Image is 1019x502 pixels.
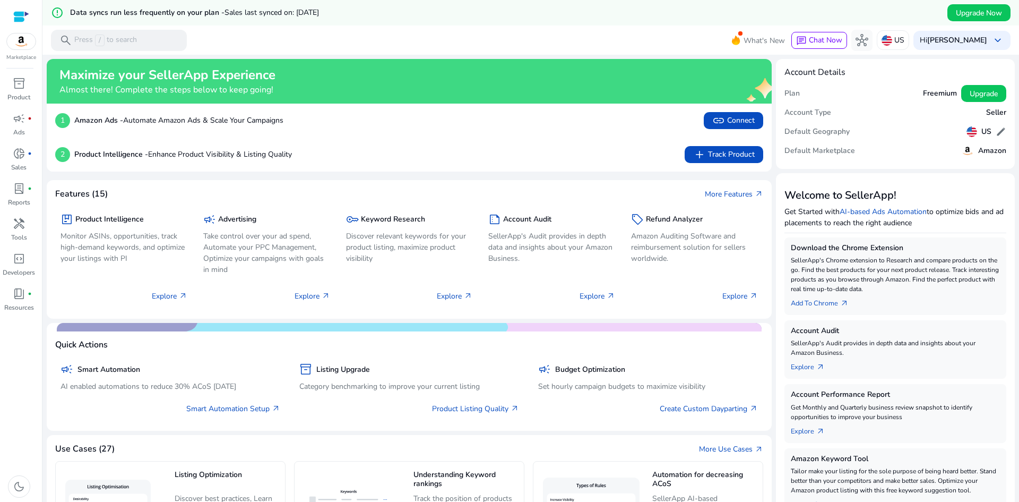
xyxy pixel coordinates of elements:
b: [PERSON_NAME] [927,35,987,45]
span: inventory_2 [299,363,312,376]
p: Tools [11,233,27,242]
span: arrow_outward [749,292,758,300]
a: Add To Chrome [791,294,857,309]
img: amazon.svg [961,144,974,157]
h5: Data syncs run less frequently on your plan - [70,8,319,18]
span: arrow_outward [755,445,763,454]
span: Upgrade [970,88,998,99]
p: Press to search [74,35,137,46]
button: hub [851,30,873,51]
span: arrow_outward [840,299,849,308]
h5: Account Performance Report [791,390,1000,399]
span: What's New [744,31,785,50]
button: Upgrade [961,85,1006,102]
span: edit [996,126,1006,137]
p: Product [7,92,30,102]
p: Ads [13,127,25,137]
span: arrow_outward [607,292,615,300]
span: code_blocks [13,252,25,265]
span: keyboard_arrow_down [991,34,1004,47]
span: arrow_outward [322,292,330,300]
button: addTrack Product [685,146,763,163]
p: Automate Amazon Ads & Scale Your Campaigns [74,115,283,126]
span: Chat Now [809,35,842,45]
span: Connect [712,114,755,127]
h5: Account Audit [791,327,1000,336]
h5: Refund Analyzer [646,215,703,224]
span: fiber_manual_record [28,186,32,191]
span: arrow_outward [816,363,825,371]
h5: Smart Automation [77,365,140,375]
span: lab_profile [13,182,25,195]
span: arrow_outward [816,427,825,436]
span: add [693,148,706,161]
p: 1 [55,113,70,128]
h5: Seller [986,108,1006,117]
h5: Keyword Research [361,215,425,224]
span: summarize [488,213,501,226]
h5: Account Type [784,108,831,117]
span: hub [856,34,868,47]
h5: Account Audit [503,215,551,224]
p: 2 [55,147,70,162]
span: inventory_2 [13,77,25,90]
span: campaign [538,363,551,376]
span: arrow_outward [755,190,763,198]
span: handyman [13,217,25,230]
span: / [95,35,105,46]
img: amazon.svg [7,33,36,49]
p: Monitor ASINs, opportunities, track high-demand keywords, and optimize your listings with PI [61,231,187,264]
p: AI enabled automations to reduce 30% ACoS [DATE] [61,381,280,392]
p: Sales [11,163,27,172]
h5: Product Intelligence [75,215,144,224]
img: us.svg [882,35,892,46]
p: Explore [295,291,330,302]
span: Sales last synced on: [DATE] [224,7,319,18]
p: Explore [722,291,758,302]
h5: Automation for decreasing ACoS [652,471,757,489]
button: Upgrade Now [947,4,1011,21]
span: package [61,213,73,226]
h3: Welcome to SellerApp! [784,189,1006,202]
span: campaign [13,112,25,125]
span: search [59,34,72,47]
h5: Plan [784,89,800,98]
h5: Freemium [923,89,957,98]
span: campaign [61,363,73,376]
h5: Default Geography [784,127,850,137]
h4: Quick Actions [55,340,108,350]
h5: US [981,127,991,137]
h5: Budget Optimization [555,365,625,375]
span: arrow_outward [749,404,758,413]
h5: Amazon [978,147,1006,156]
b: Amazon Ads - [74,115,123,125]
a: Explorearrow_outward [791,422,833,437]
h4: Account Details [784,67,845,78]
span: arrow_outward [464,292,472,300]
span: book_4 [13,287,25,300]
mat-icon: error_outline [51,6,64,19]
span: donut_small [13,147,25,160]
p: Get Monthly and Quarterly business review snapshot to identify opportunities to improve your busi... [791,403,1000,422]
a: Product Listing Quality [432,403,519,414]
h5: Default Marketplace [784,147,855,156]
p: Set hourly campaign budgets to maximize visibility [538,381,758,392]
span: sell [631,213,644,226]
p: Explore [580,291,615,302]
p: Enhance Product Visibility & Listing Quality [74,149,292,160]
span: fiber_manual_record [28,151,32,156]
span: Track Product [693,148,755,161]
p: SellerApp's Audit provides in depth data and insights about your Amazon Business. [791,338,1000,358]
p: Explore [437,291,472,302]
button: chatChat Now [791,32,847,49]
p: Discover relevant keywords for your product listing, maximize product visibility [346,231,473,264]
h5: Download the Chrome Extension [791,244,1000,253]
p: US [894,31,904,49]
p: Developers [3,268,35,277]
span: arrow_outward [272,404,280,413]
p: Reports [8,198,30,207]
h5: Understanding Keyword rankings [413,471,519,489]
p: Amazon Auditing Software and reimbursement solution for sellers worldwide. [631,231,758,264]
p: SellerApp's Audit provides in depth data and insights about your Amazon Business. [488,231,615,264]
h4: Features (15) [55,189,108,199]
